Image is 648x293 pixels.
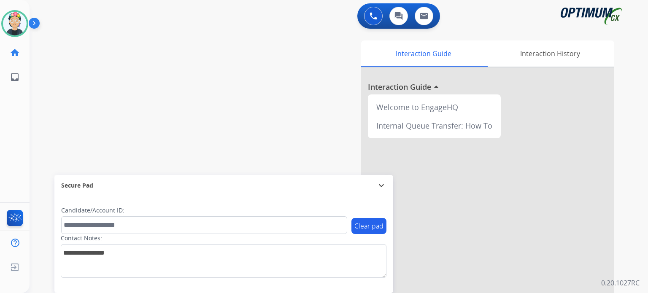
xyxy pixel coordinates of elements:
[486,40,614,67] div: Interaction History
[371,116,497,135] div: Internal Queue Transfer: How To
[61,206,124,215] label: Candidate/Account ID:
[601,278,640,288] p: 0.20.1027RC
[61,181,93,190] span: Secure Pad
[351,218,386,234] button: Clear pad
[10,72,20,82] mat-icon: inbox
[10,48,20,58] mat-icon: home
[361,40,486,67] div: Interaction Guide
[371,98,497,116] div: Welcome to EngageHQ
[3,12,27,35] img: avatar
[61,234,102,242] label: Contact Notes:
[376,180,386,191] mat-icon: expand_more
